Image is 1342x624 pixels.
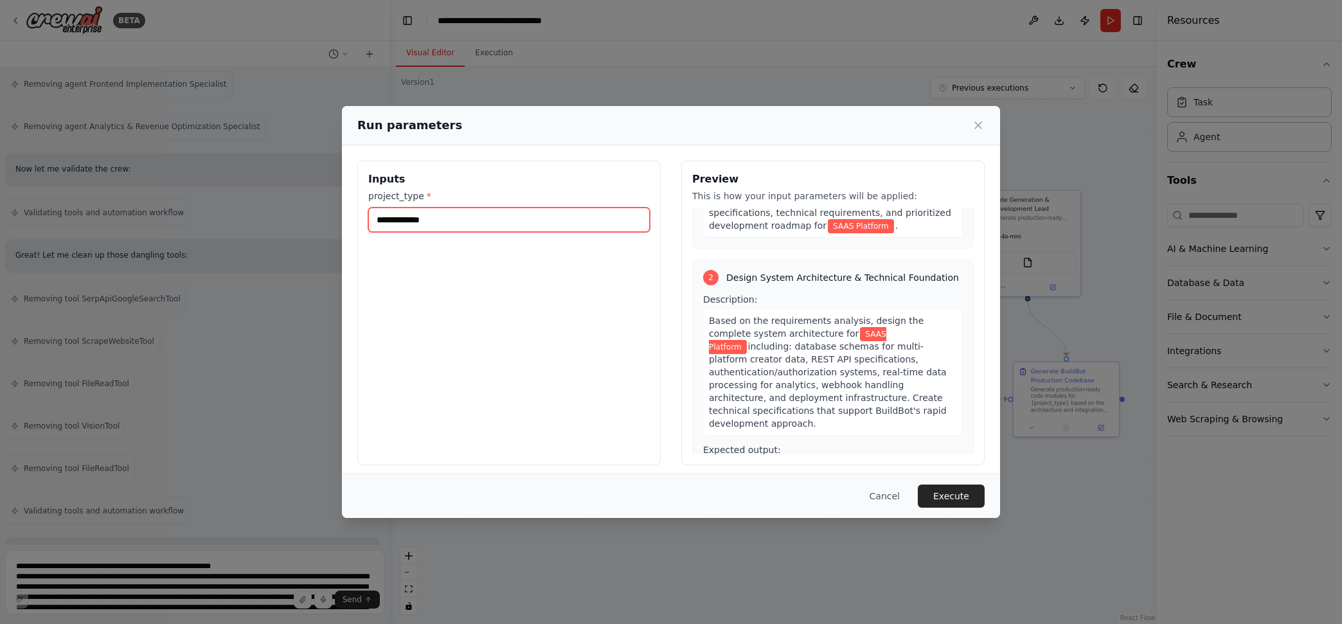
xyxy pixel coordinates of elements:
span: Based on the requirements analysis, design the complete system architecture for [709,316,924,339]
div: 2 [703,270,719,285]
span: Description: [703,294,757,305]
span: Expected output: [703,445,781,455]
span: Design System Architecture & Technical Foundation [726,271,959,284]
span: Variable: project_type [828,219,894,233]
span: Variable: project_type [709,327,886,354]
span: . [895,220,898,231]
label: project_type [368,190,650,202]
button: Execute [918,485,985,508]
p: This is how your input parameters will be applied: [692,190,974,202]
h2: Run parameters [357,116,462,134]
button: Cancel [859,485,910,508]
h3: Inputs [368,172,650,187]
span: including: database schemas for multi-platform creator data, REST API specifications, authenticat... [709,341,947,429]
h3: Preview [692,172,974,187]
